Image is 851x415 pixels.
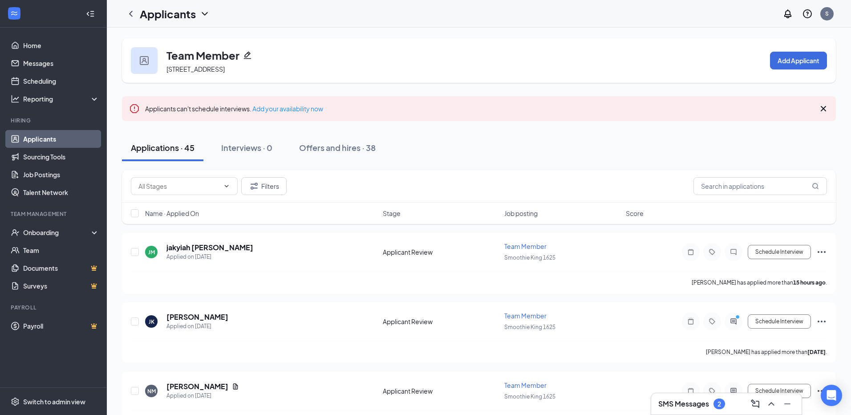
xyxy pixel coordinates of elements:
svg: Error [129,103,140,114]
svg: QuestionInfo [802,8,813,19]
svg: Tag [707,318,717,325]
div: Open Intercom Messenger [821,385,842,406]
a: Messages [23,54,99,72]
span: Applicants can't schedule interviews. [145,105,323,113]
button: Schedule Interview [748,314,811,329]
div: Offers and hires · 38 [299,142,376,153]
input: All Stages [138,181,219,191]
button: Filter Filters [241,177,287,195]
svg: Filter [249,181,259,191]
button: Add Applicant [770,52,827,69]
svg: Note [685,387,696,395]
button: ComposeMessage [748,397,762,411]
svg: Tag [707,248,717,256]
svg: Ellipses [816,386,827,396]
div: Applied on [DATE] [166,252,253,261]
a: Talent Network [23,183,99,201]
svg: MagnifyingGlass [812,183,819,190]
svg: Cross [818,103,829,114]
div: Reporting [23,94,100,103]
svg: ActiveChat [728,387,739,395]
svg: Ellipses [816,316,827,327]
span: Team Member [504,242,547,250]
svg: Minimize [782,399,793,409]
p: [PERSON_NAME] has applied more than . [692,279,827,286]
svg: Document [232,383,239,390]
img: user icon [140,56,149,65]
span: [STREET_ADDRESS] [166,65,225,73]
div: Switch to admin view [23,397,85,406]
div: Applied on [DATE] [166,322,228,331]
span: Smoothie King 1625 [504,393,555,400]
svg: Ellipses [816,247,827,257]
svg: ChatInactive [728,248,739,256]
a: Job Postings [23,166,99,183]
button: ChevronUp [764,397,778,411]
div: Applicant Review [383,248,499,256]
div: Applicant Review [383,317,499,326]
button: Schedule Interview [748,245,811,259]
svg: ChevronLeft [126,8,136,19]
a: Home [23,37,99,54]
div: JK [149,318,154,325]
span: Team Member [504,381,547,389]
svg: Pencil [243,51,252,60]
div: 2 [717,400,721,408]
span: Smoothie King 1625 [504,254,555,261]
svg: ChevronDown [199,8,210,19]
h1: Applicants [140,6,196,21]
div: NM [147,387,156,395]
p: [PERSON_NAME] has applied more than . [706,348,827,356]
span: Smoothie King 1625 [504,324,555,330]
h5: [PERSON_NAME] [166,382,228,391]
h5: [PERSON_NAME] [166,312,228,322]
div: JM [148,248,155,256]
button: Minimize [780,397,794,411]
span: Score [626,209,644,218]
span: Job posting [504,209,538,218]
a: PayrollCrown [23,317,99,335]
b: [DATE] [807,349,826,355]
div: Applied on [DATE] [166,391,239,400]
svg: ChevronUp [766,399,777,409]
svg: ComposeMessage [750,399,761,409]
button: Schedule Interview [748,384,811,398]
svg: Analysis [11,94,20,103]
svg: Notifications [782,8,793,19]
svg: ActiveChat [728,318,739,325]
svg: Collapse [86,9,95,18]
div: Team Management [11,210,97,218]
div: Payroll [11,304,97,311]
h5: jakyiah [PERSON_NAME] [166,243,253,252]
span: Name · Applied On [145,209,199,218]
a: Team [23,241,99,259]
div: Onboarding [23,228,92,237]
a: SurveysCrown [23,277,99,295]
div: Hiring [11,117,97,124]
div: Interviews · 0 [221,142,272,153]
a: Sourcing Tools [23,148,99,166]
svg: Note [685,318,696,325]
svg: Settings [11,397,20,406]
h3: SMS Messages [658,399,709,409]
h3: Team Member [166,48,239,63]
span: Stage [383,209,401,218]
div: Applicant Review [383,387,499,395]
span: Team Member [504,312,547,320]
svg: PrimaryDot [733,314,744,321]
a: Scheduling [23,72,99,90]
svg: ChevronDown [223,183,230,190]
svg: Note [685,248,696,256]
div: S [825,10,829,17]
svg: UserCheck [11,228,20,237]
svg: WorkstreamLogo [10,9,19,18]
b: 15 hours ago [793,279,826,286]
a: Add your availability now [252,105,323,113]
a: Applicants [23,130,99,148]
input: Search in applications [693,177,827,195]
svg: Tag [707,387,717,395]
div: Applications · 45 [131,142,195,153]
a: DocumentsCrown [23,259,99,277]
